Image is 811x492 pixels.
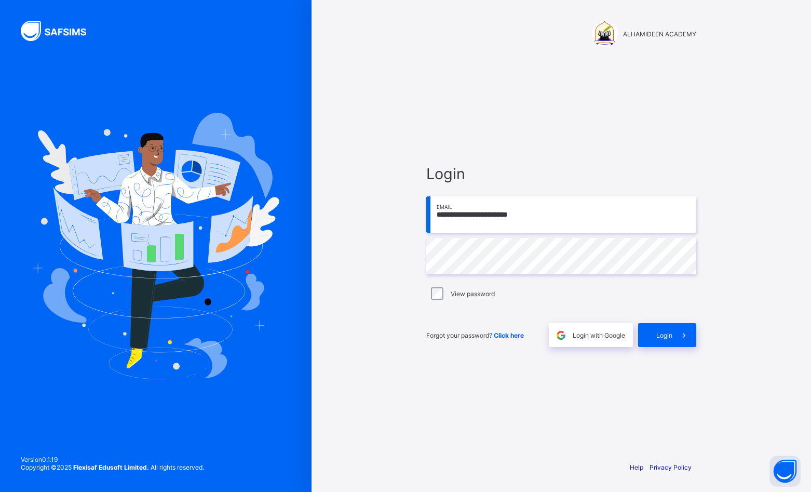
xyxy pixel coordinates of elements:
[650,463,692,471] a: Privacy Policy
[21,463,204,471] span: Copyright © 2025 All rights reserved.
[555,329,567,341] img: google.396cfc9801f0270233282035f929180a.svg
[573,331,625,339] span: Login with Google
[21,21,99,41] img: SAFSIMS Logo
[769,456,801,487] button: Open asap
[426,165,696,183] span: Login
[73,463,149,471] strong: Flexisaf Edusoft Limited.
[630,463,643,471] a: Help
[426,331,524,339] span: Forgot your password?
[21,456,204,463] span: Version 0.1.19
[451,290,495,298] label: View password
[656,331,672,339] span: Login
[32,113,279,379] img: Hero Image
[494,331,524,339] a: Click here
[623,30,696,38] span: ALHAMIDEEN ACADEMY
